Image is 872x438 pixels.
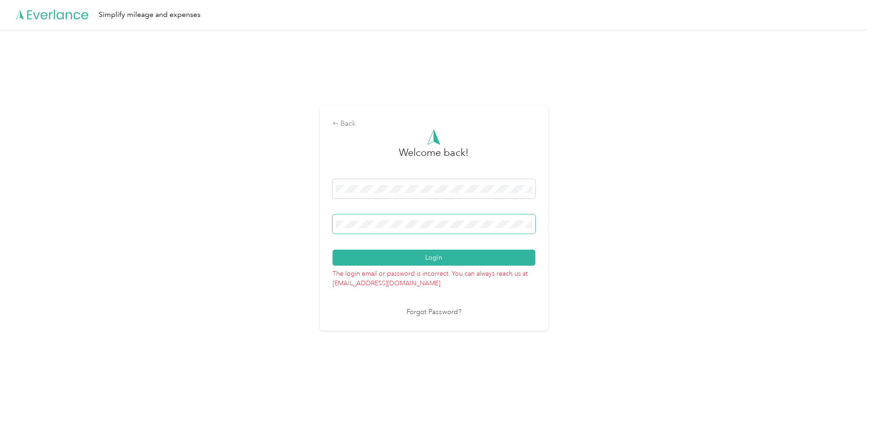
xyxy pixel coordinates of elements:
[407,307,461,318] a: Forgot Password?
[333,266,535,288] p: The login email or password is incorrect. You can always reach us at [EMAIL_ADDRESS][DOMAIN_NAME]
[399,145,469,170] h3: greeting
[821,387,872,438] iframe: Everlance-gr Chat Button Frame
[99,9,201,21] div: Simplify mileage and expenses
[333,250,535,266] button: Login
[333,118,535,129] div: Back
